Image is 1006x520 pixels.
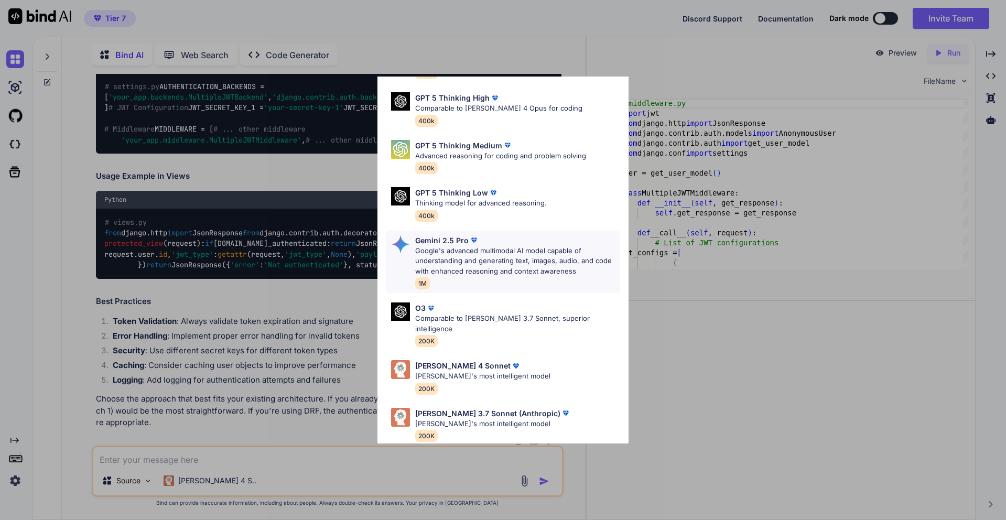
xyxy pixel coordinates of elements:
[560,408,571,418] img: premium
[415,151,586,161] p: Advanced reasoning for coding and problem solving
[415,210,438,222] span: 400k
[469,235,479,245] img: premium
[415,92,490,103] p: GPT 5 Thinking High
[415,103,582,114] p: Comparable to [PERSON_NAME] 4 Opus for coding
[490,93,500,103] img: premium
[426,303,436,313] img: premium
[415,162,438,174] span: 400k
[415,246,621,277] p: Google's advanced multimodal AI model capable of understanding and generating text, images, audio...
[391,140,410,159] img: Pick Models
[391,302,410,321] img: Pick Models
[415,187,488,198] p: GPT 5 Thinking Low
[415,335,438,347] span: 200K
[391,235,410,254] img: Pick Models
[502,140,513,150] img: premium
[488,188,499,198] img: premium
[415,313,621,334] p: Comparable to [PERSON_NAME] 3.7 Sonnet, superior intelligence
[415,360,511,371] p: [PERSON_NAME] 4 Sonnet
[511,361,521,371] img: premium
[415,277,430,289] span: 1M
[415,115,438,127] span: 400k
[391,408,410,427] img: Pick Models
[391,360,410,379] img: Pick Models
[415,302,426,313] p: O3
[391,187,410,205] img: Pick Models
[415,383,438,395] span: 200K
[415,371,550,382] p: [PERSON_NAME]'s most intelligent model
[415,408,560,419] p: [PERSON_NAME] 3.7 Sonnet (Anthropic)
[415,235,469,246] p: Gemini 2.5 Pro
[415,430,438,442] span: 200K
[415,198,547,209] p: Thinking model for advanced reasoning.
[415,140,502,151] p: GPT 5 Thinking Medium
[391,92,410,111] img: Pick Models
[415,419,571,429] p: [PERSON_NAME]'s most intelligent model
